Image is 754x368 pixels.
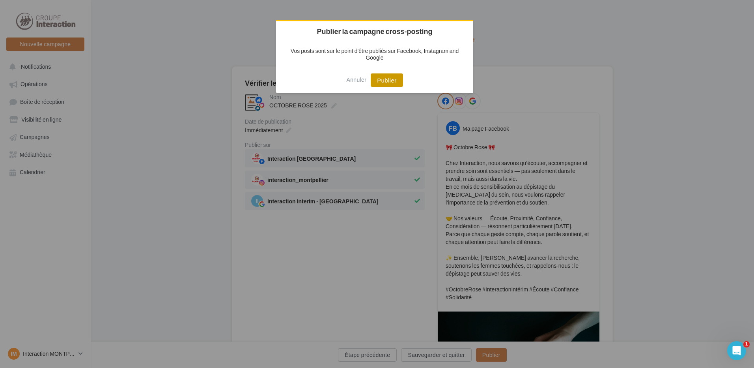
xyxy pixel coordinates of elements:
p: Vos posts sont sur le point d'être publiés sur Facebook, Instagram and Google [276,41,473,67]
iframe: Intercom live chat [727,341,746,360]
h2: Publier la campagne cross-posting [276,21,473,41]
button: Annuler [346,73,366,86]
button: Publier [371,73,403,87]
span: 1 [743,341,750,347]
